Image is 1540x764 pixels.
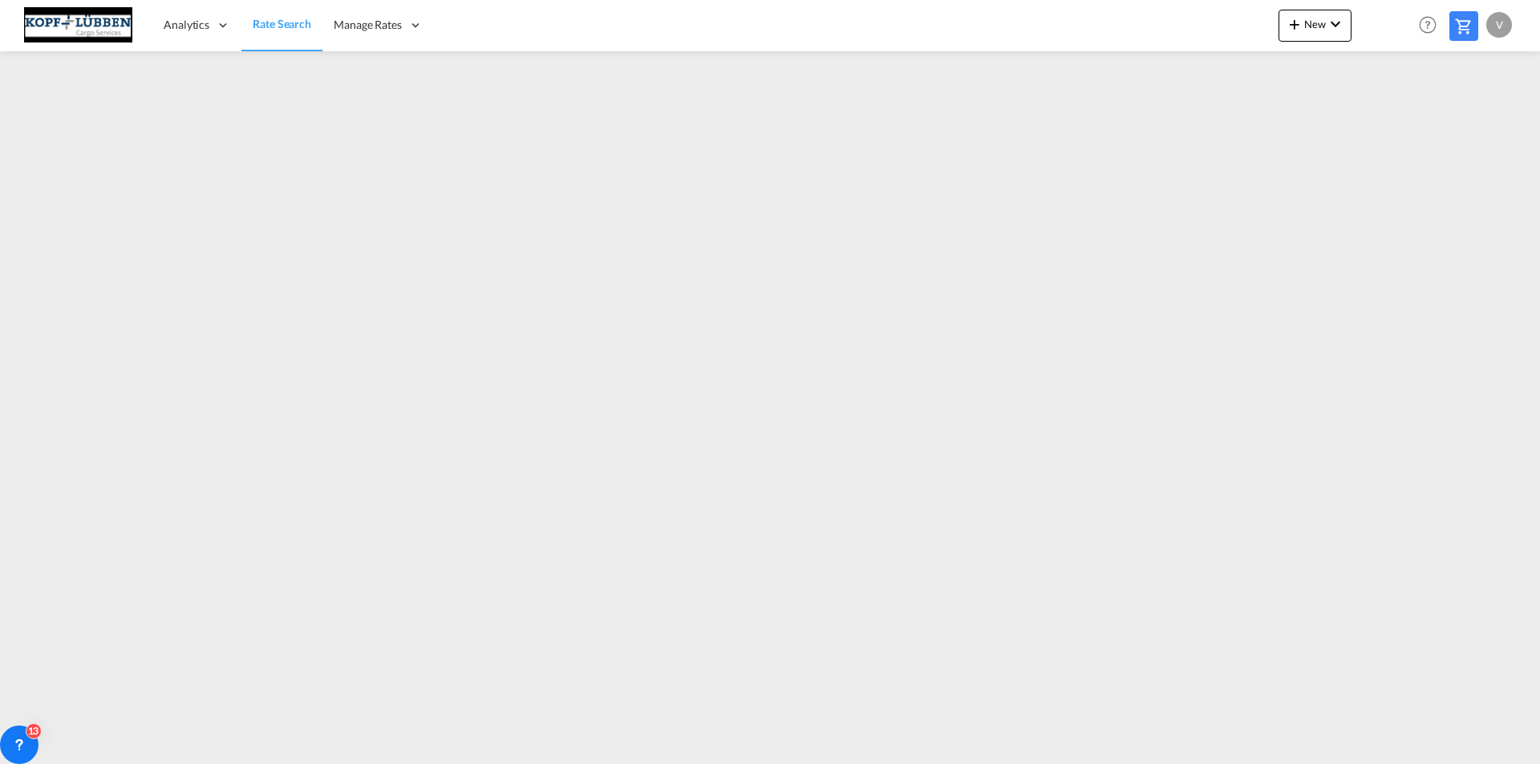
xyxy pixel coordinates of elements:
[1279,10,1352,42] button: icon-plus 400-fgNewicon-chevron-down
[334,17,402,33] span: Manage Rates
[1285,14,1304,34] md-icon: icon-plus 400-fg
[1414,11,1449,40] div: Help
[1285,18,1345,30] span: New
[1486,12,1512,38] div: v
[1326,14,1345,34] md-icon: icon-chevron-down
[24,7,132,43] img: 25cf3bb0aafc11ee9c4fdbd399af7748.JPG
[1414,11,1441,38] span: Help
[253,17,311,30] span: Rate Search
[164,17,209,33] span: Analytics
